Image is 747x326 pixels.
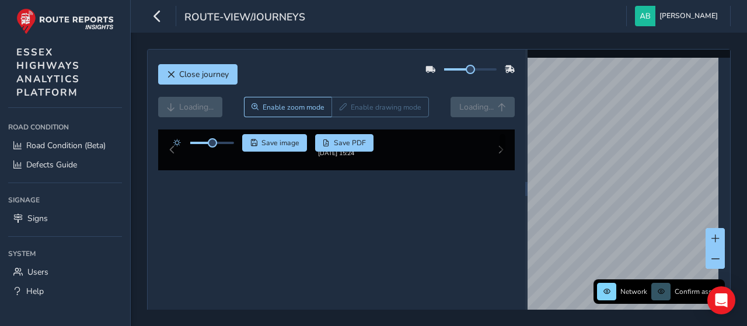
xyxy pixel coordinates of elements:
a: Signs [8,209,122,228]
div: Open Intercom Messenger [707,286,735,314]
div: System [8,245,122,262]
a: Help [8,282,122,301]
span: route-view/journeys [184,10,305,26]
span: Help [26,286,44,297]
a: Users [8,262,122,282]
button: PDF [315,134,374,152]
span: Enable zoom mode [263,103,324,112]
img: rr logo [16,8,114,34]
span: Defects Guide [26,159,77,170]
button: Close journey [158,64,238,85]
span: Close journey [179,69,229,80]
span: ESSEX HIGHWAYS ANALYTICS PLATFORM [16,45,80,99]
span: Signs [27,213,48,224]
img: diamond-layout [635,6,655,26]
button: Save [242,134,307,152]
a: Defects Guide [8,155,122,174]
button: [PERSON_NAME] [635,6,722,26]
span: Confirm assets [675,287,721,296]
div: [DATE] 15:24 [301,158,372,167]
div: Road Condition [8,118,122,136]
span: Save image [261,138,299,148]
span: [PERSON_NAME] [659,6,718,26]
span: Users [27,267,48,278]
a: Road Condition (Beta) [8,136,122,155]
span: Road Condition (Beta) [26,140,106,151]
span: Network [620,287,647,296]
div: Signage [8,191,122,209]
img: Thumbnail frame [301,147,372,158]
span: Save PDF [334,138,366,148]
button: Zoom [244,97,332,117]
